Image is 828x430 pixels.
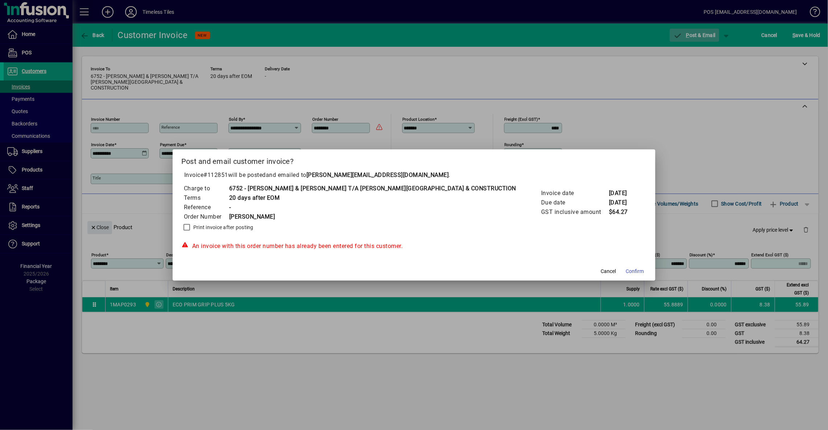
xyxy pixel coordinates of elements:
td: [DATE] [609,198,638,207]
button: Confirm [623,265,647,278]
td: [DATE] [609,189,638,198]
td: Invoice date [541,189,609,198]
span: #112851 [204,171,228,178]
td: 20 days after EOM [229,193,516,203]
p: Invoice will be posted . [181,171,647,179]
td: $64.27 [609,207,638,217]
td: Order Number [184,212,229,222]
div: An invoice with this order number has already been entered for this customer. [181,242,647,251]
b: [PERSON_NAME][EMAIL_ADDRESS][DOMAIN_NAME] [306,171,449,178]
td: GST inclusive amount [541,207,609,217]
span: and emailed to [266,171,449,178]
button: Cancel [597,265,620,278]
label: Print invoice after posting [192,224,254,231]
td: - [229,203,516,212]
td: Terms [184,193,229,203]
td: Charge to [184,184,229,193]
td: 6752 - [PERSON_NAME] & [PERSON_NAME] T/A [PERSON_NAME][GEOGRAPHIC_DATA] & CONSTRUCTION [229,184,516,193]
span: Confirm [626,268,644,275]
td: Reference [184,203,229,212]
td: [PERSON_NAME] [229,212,516,222]
span: Cancel [601,268,616,275]
h2: Post and email customer invoice? [173,149,655,170]
td: Due date [541,198,609,207]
